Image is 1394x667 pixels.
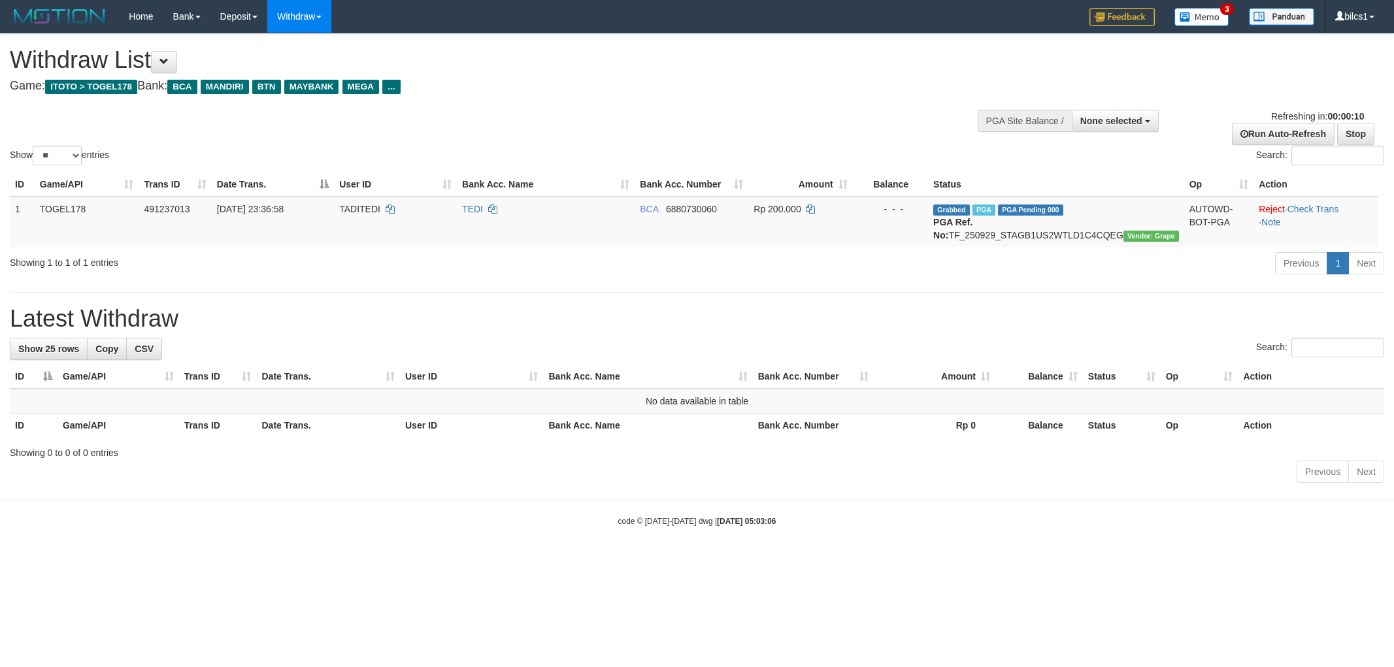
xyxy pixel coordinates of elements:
[1232,123,1335,145] a: Run Auto-Refresh
[457,172,635,197] th: Bank Acc. Name: activate to sort column ascending
[1184,172,1253,197] th: Op: activate to sort column ascending
[1083,414,1161,438] th: Status
[1287,204,1339,214] a: Check Trans
[10,47,916,73] h1: Withdraw List
[995,414,1083,438] th: Balance
[35,172,139,197] th: Game/API: activate to sort column ascending
[1072,110,1159,132] button: None selected
[135,344,154,354] span: CSV
[874,414,995,438] th: Rp 0
[1220,3,1234,15] span: 3
[1291,146,1384,165] input: Search:
[10,441,1384,459] div: Showing 0 to 0 of 0 entries
[18,344,79,354] span: Show 25 rows
[1238,365,1384,389] th: Action
[1238,414,1384,438] th: Action
[1256,338,1384,357] label: Search:
[1348,252,1384,274] a: Next
[1184,197,1253,247] td: AUTOWD-BOT-PGA
[334,172,457,197] th: User ID: activate to sort column ascending
[666,204,717,214] span: Copy 6880730060 to clipboard
[179,365,257,389] th: Trans ID: activate to sort column ascending
[978,110,1072,132] div: PGA Site Balance /
[1080,116,1142,126] span: None selected
[33,146,82,165] select: Showentries
[400,414,543,438] th: User ID
[618,517,776,526] small: code © [DATE]-[DATE] dwg |
[95,344,118,354] span: Copy
[543,365,752,389] th: Bank Acc. Name: activate to sort column ascending
[753,365,874,389] th: Bank Acc. Number: activate to sort column ascending
[1348,461,1384,483] a: Next
[10,7,109,26] img: MOTION_logo.png
[753,414,874,438] th: Bank Acc. Number
[995,365,1083,389] th: Balance: activate to sort column ascending
[1261,217,1281,227] a: Note
[748,172,852,197] th: Amount: activate to sort column ascending
[126,338,162,360] a: CSV
[58,414,179,438] th: Game/API
[1161,414,1238,438] th: Op
[1174,8,1229,26] img: Button%20Memo.svg
[1161,365,1238,389] th: Op: activate to sort column ascending
[58,365,179,389] th: Game/API: activate to sort column ascending
[10,338,88,360] a: Show 25 rows
[928,197,1184,247] td: TF_250929_STAGB1US2WTLD1C4CQEG
[933,217,972,240] b: PGA Ref. No:
[1253,197,1378,247] td: · ·
[1123,231,1179,242] span: Vendor URL: https://settle31.1velocity.biz
[1256,146,1384,165] label: Search:
[1291,338,1384,357] input: Search:
[201,80,249,94] span: MANDIRI
[874,365,995,389] th: Amount: activate to sort column ascending
[10,197,35,247] td: 1
[217,204,284,214] span: [DATE] 23:36:58
[256,414,400,438] th: Date Trans.
[1327,111,1364,122] strong: 00:00:10
[382,80,400,94] span: ...
[1271,111,1364,122] span: Refreshing in:
[252,80,281,94] span: BTN
[144,204,190,214] span: 491237013
[1275,252,1327,274] a: Previous
[10,172,35,197] th: ID
[717,517,776,526] strong: [DATE] 05:03:06
[167,80,197,94] span: BCA
[1297,461,1349,483] a: Previous
[1089,8,1155,26] img: Feedback.jpg
[10,306,1384,332] h1: Latest Withdraw
[853,172,928,197] th: Balance
[1249,8,1314,25] img: panduan.png
[179,414,257,438] th: Trans ID
[10,80,916,93] h4: Game: Bank:
[10,365,58,389] th: ID: activate to sort column descending
[1083,365,1161,389] th: Status: activate to sort column ascending
[998,204,1063,216] span: PGA Pending
[1253,172,1378,197] th: Action
[10,146,109,165] label: Show entries
[933,204,970,216] span: Grabbed
[256,365,400,389] th: Date Trans.: activate to sort column ascending
[1327,252,1349,274] a: 1
[35,197,139,247] td: TOGEL178
[10,389,1384,414] td: No data available in table
[972,204,995,216] span: Marked by bilcs1
[543,414,752,438] th: Bank Acc. Name
[339,204,380,214] span: TADITEDI
[10,414,58,438] th: ID
[87,338,127,360] a: Copy
[212,172,334,197] th: Date Trans.: activate to sort column descending
[754,204,801,214] span: Rp 200.000
[858,203,923,216] div: - - -
[45,80,137,94] span: ITOTO > TOGEL178
[1337,123,1374,145] a: Stop
[139,172,211,197] th: Trans ID: activate to sort column ascending
[1259,204,1285,214] a: Reject
[640,204,658,214] span: BCA
[342,80,380,94] span: MEGA
[635,172,748,197] th: Bank Acc. Number: activate to sort column ascending
[284,80,339,94] span: MAYBANK
[928,172,1184,197] th: Status
[10,251,571,269] div: Showing 1 to 1 of 1 entries
[462,204,483,214] a: TEDI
